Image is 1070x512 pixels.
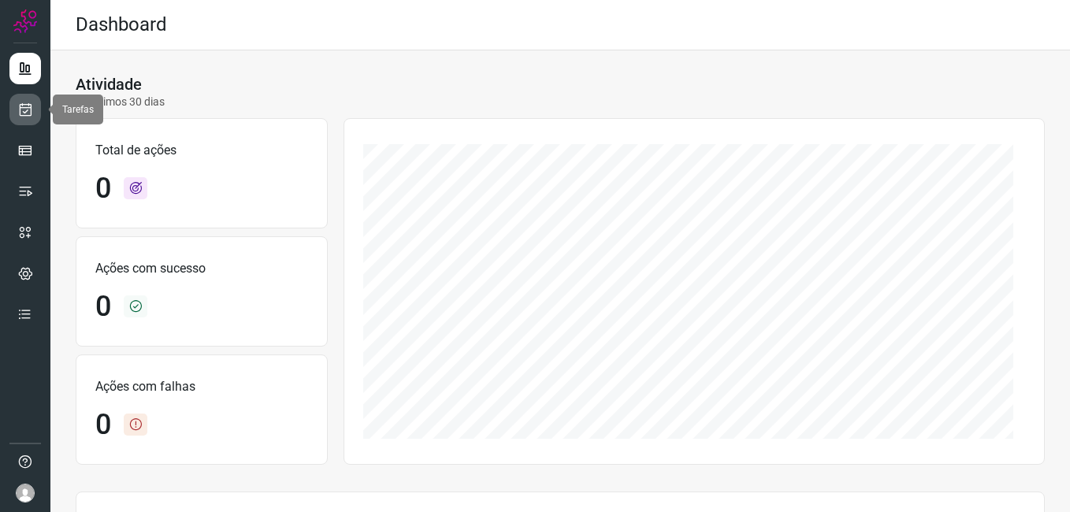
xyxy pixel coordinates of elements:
[76,75,142,94] h3: Atividade
[95,377,308,396] p: Ações com falhas
[16,484,35,503] img: avatar-user-boy.jpg
[95,141,308,160] p: Total de ações
[95,259,308,278] p: Ações com sucesso
[95,290,111,324] h1: 0
[13,9,37,33] img: Logo
[95,408,111,442] h1: 0
[62,104,94,115] span: Tarefas
[95,172,111,206] h1: 0
[76,13,167,36] h2: Dashboard
[76,94,165,110] p: Últimos 30 dias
